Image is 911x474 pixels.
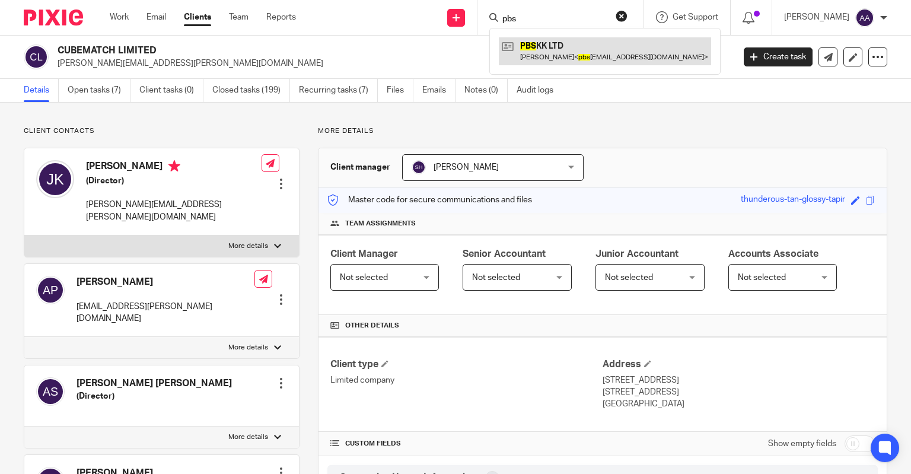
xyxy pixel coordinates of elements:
h3: Client manager [330,161,390,173]
img: svg%3E [36,377,65,406]
div: thunderous-tan-glossy-tapir [741,193,845,207]
p: [PERSON_NAME][EMAIL_ADDRESS][PERSON_NAME][DOMAIN_NAME] [58,58,726,69]
p: More details [318,126,887,136]
img: svg%3E [412,160,426,174]
h4: [PERSON_NAME] [77,276,254,288]
a: Reports [266,11,296,23]
h5: (Director) [86,175,262,187]
span: Get Support [673,13,718,21]
span: Not selected [738,273,786,282]
p: [PERSON_NAME] [784,11,849,23]
a: Team [229,11,249,23]
p: [EMAIL_ADDRESS][PERSON_NAME][DOMAIN_NAME] [77,301,254,325]
h4: [PERSON_NAME] [PERSON_NAME] [77,377,232,390]
h5: (Director) [77,390,232,402]
a: Closed tasks (199) [212,79,290,102]
a: Files [387,79,413,102]
p: [GEOGRAPHIC_DATA] [603,398,875,410]
a: Open tasks (7) [68,79,130,102]
span: Team assignments [345,219,416,228]
a: Work [110,11,129,23]
i: Primary [168,160,180,172]
span: [PERSON_NAME] [434,163,499,171]
a: Emails [422,79,455,102]
input: Search [501,14,608,25]
a: Recurring tasks (7) [299,79,378,102]
h2: CUBEMATCH LIMITED [58,44,593,57]
p: Limited company [330,374,603,386]
p: [STREET_ADDRESS] [603,374,875,386]
img: svg%3E [24,44,49,69]
img: svg%3E [36,160,74,198]
span: Not selected [605,273,653,282]
span: Client Manager [330,249,398,259]
a: Create task [744,47,813,66]
p: Client contacts [24,126,300,136]
img: Pixie [24,9,83,26]
a: Client tasks (0) [139,79,203,102]
a: Email [146,11,166,23]
p: [STREET_ADDRESS] [603,386,875,398]
h4: [PERSON_NAME] [86,160,262,175]
a: Clients [184,11,211,23]
img: svg%3E [855,8,874,27]
h4: Client type [330,358,603,371]
p: More details [228,432,268,442]
img: svg%3E [36,276,65,304]
h4: Address [603,358,875,371]
p: More details [228,343,268,352]
p: [PERSON_NAME][EMAIL_ADDRESS][PERSON_NAME][DOMAIN_NAME] [86,199,262,223]
p: Master code for secure communications and files [327,194,532,206]
label: Show empty fields [768,438,836,450]
a: Audit logs [517,79,562,102]
span: Other details [345,321,399,330]
span: Senior Accountant [463,249,546,259]
span: Accounts Associate [728,249,818,259]
span: Junior Accountant [595,249,679,259]
button: Clear [616,10,627,22]
a: Details [24,79,59,102]
span: Not selected [472,273,520,282]
span: Not selected [340,273,388,282]
a: Notes (0) [464,79,508,102]
h4: CUSTOM FIELDS [330,439,603,448]
p: More details [228,241,268,251]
